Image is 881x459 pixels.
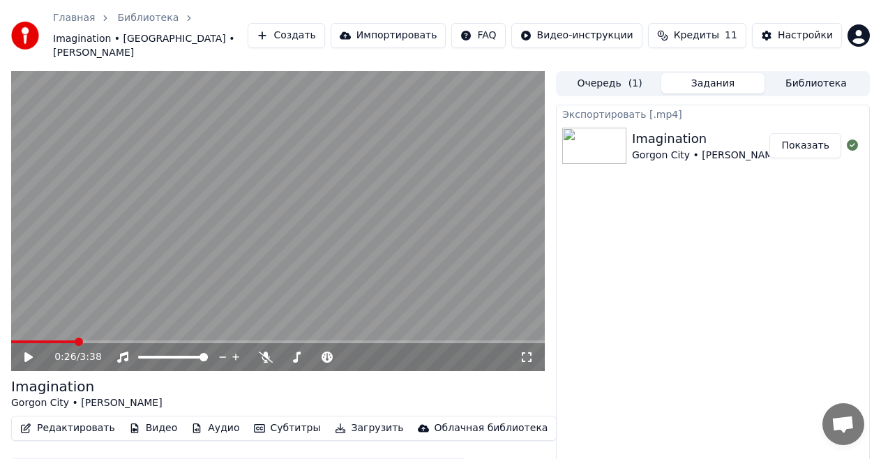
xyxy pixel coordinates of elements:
span: 3:38 [80,350,101,364]
a: Главная [53,11,95,25]
button: Загрузить [329,419,409,438]
div: Gorgon City • [PERSON_NAME] [632,149,783,163]
button: Видео [123,419,183,438]
div: Imagination [632,129,783,149]
span: 0:26 [54,350,76,364]
nav: breadcrumb [53,11,248,60]
div: Imagination [11,377,163,396]
button: Кредиты11 [648,23,746,48]
div: Открытый чат [822,403,864,445]
img: youka [11,22,39,50]
div: Gorgon City • [PERSON_NAME] [11,396,163,410]
div: / [54,350,88,364]
div: Экспортировать [.mp4] [557,105,869,122]
button: Очередь [558,73,661,93]
button: Создать [248,23,324,48]
div: Настройки [778,29,833,43]
button: Импортировать [331,23,446,48]
button: FAQ [451,23,505,48]
div: Облачная библиотека [435,421,548,435]
button: Настройки [752,23,842,48]
button: Субтитры [248,419,326,438]
span: ( 1 ) [628,77,642,91]
button: Редактировать [15,419,121,438]
button: Задания [661,73,765,93]
span: Imagination • [GEOGRAPHIC_DATA] • [PERSON_NAME] [53,32,248,60]
a: Библиотека [117,11,179,25]
button: Аудио [186,419,245,438]
button: Показать [769,133,841,158]
button: Библиотека [765,73,868,93]
span: 11 [725,29,737,43]
span: Кредиты [674,29,719,43]
button: Видео-инструкции [511,23,642,48]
